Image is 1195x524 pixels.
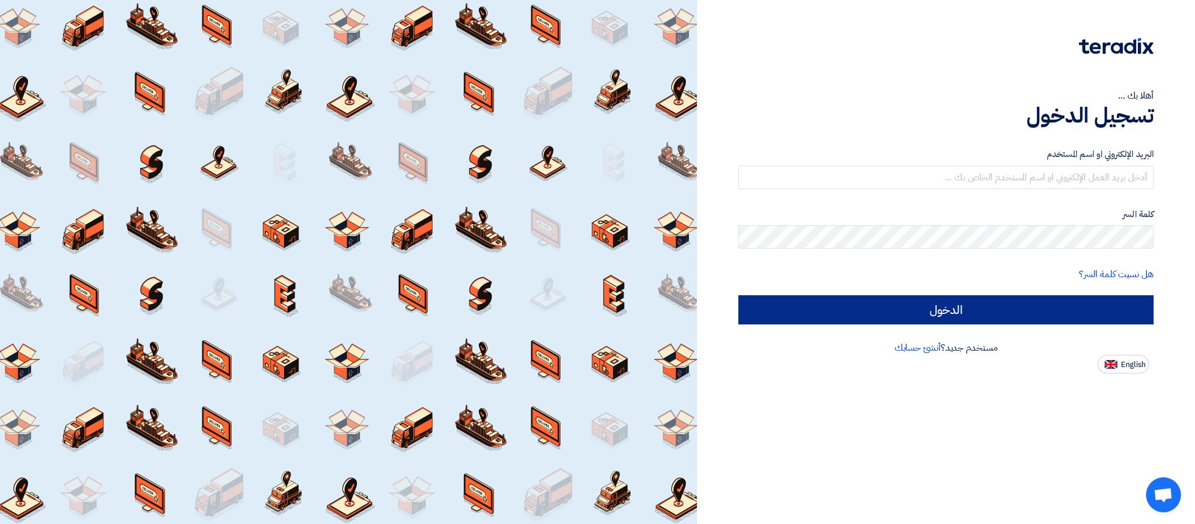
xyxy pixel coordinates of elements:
input: أدخل بريد العمل الإلكتروني او اسم المستخدم الخاص بك ... [738,166,1154,189]
label: كلمة السر [738,208,1154,221]
input: الدخول [738,295,1154,324]
img: en-US.png [1105,360,1117,369]
a: هل نسيت كلمة السر؟ [1079,267,1154,281]
div: Open chat [1146,477,1181,512]
div: مستخدم جديد؟ [738,341,1154,355]
img: Teradix logo [1079,38,1154,54]
div: أهلا بك ... [738,89,1154,103]
a: أنشئ حسابك [895,341,941,355]
label: البريد الإلكتروني او اسم المستخدم [738,148,1154,161]
h1: تسجيل الدخول [738,103,1154,128]
button: English [1098,355,1149,373]
span: English [1121,361,1145,369]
